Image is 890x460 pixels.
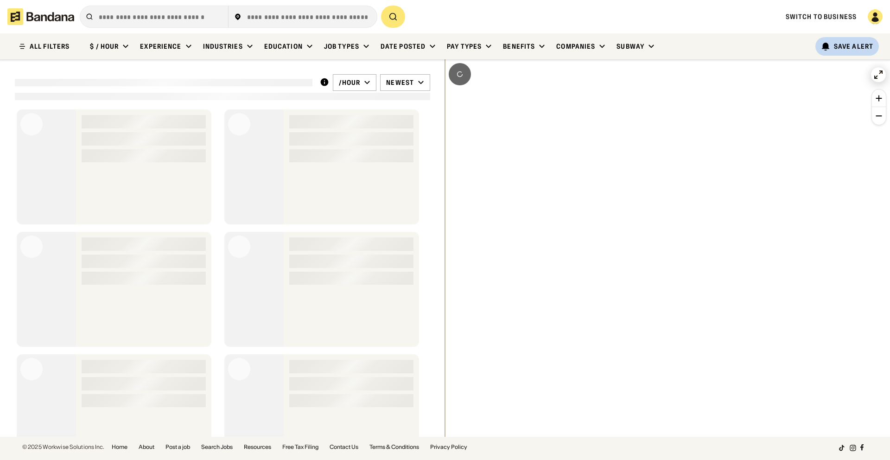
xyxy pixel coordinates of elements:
div: Newest [386,78,414,87]
div: Benefits [503,42,535,51]
div: © 2025 Workwise Solutions Inc. [22,444,104,450]
div: $ / hour [90,42,119,51]
a: Post a job [165,444,190,450]
div: Education [264,42,303,51]
a: Privacy Policy [430,444,467,450]
div: Experience [140,42,181,51]
a: Contact Us [330,444,358,450]
a: About [139,444,154,450]
img: Bandana logotype [7,8,74,25]
a: Home [112,444,127,450]
div: Industries [203,42,243,51]
div: /hour [339,78,361,87]
div: Date Posted [381,42,426,51]
a: Free Tax Filing [282,444,318,450]
a: Resources [244,444,271,450]
a: Terms & Conditions [369,444,419,450]
div: Save Alert [834,42,873,51]
div: ALL FILTERS [30,43,70,50]
div: grid [15,106,430,437]
div: Subway [617,42,644,51]
div: Job Types [324,42,359,51]
div: Companies [556,42,595,51]
a: Search Jobs [201,444,233,450]
div: Pay Types [447,42,482,51]
a: Switch to Business [786,13,857,21]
